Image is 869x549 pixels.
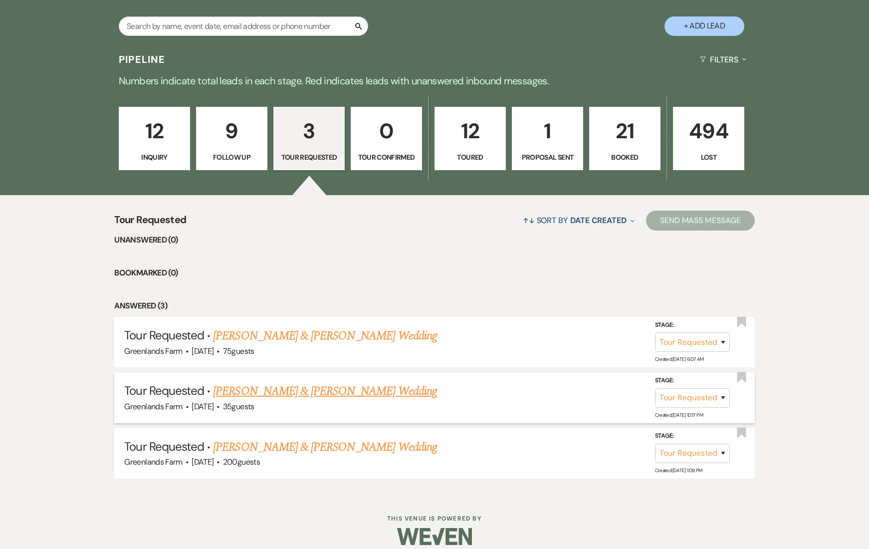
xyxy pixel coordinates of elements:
[124,346,182,356] span: Greenlands Farm
[441,152,499,163] p: Toured
[196,107,267,171] a: 9Follow Up
[351,107,422,171] a: 0Tour Confirmed
[434,107,506,171] a: 12Toured
[203,114,261,148] p: 9
[119,52,166,66] h3: Pipeline
[679,152,738,163] p: Lost
[596,114,654,148] p: 21
[589,107,660,171] a: 21Booked
[655,467,702,474] span: Created: [DATE] 1:09 PM
[223,346,254,356] span: 75 guests
[596,152,654,163] p: Booked
[114,267,754,279] li: Bookmarked (0)
[673,107,744,171] a: 494Lost
[655,320,730,331] label: Stage:
[203,152,261,163] p: Follow Up
[192,346,214,356] span: [DATE]
[696,46,750,73] button: Filters
[357,114,416,148] p: 0
[223,457,260,467] span: 200 guests
[125,152,184,163] p: Inquiry
[655,411,703,418] span: Created: [DATE] 10:17 PM
[646,211,755,231] button: Send Mass Message
[280,152,338,163] p: Tour Requested
[124,401,182,412] span: Greenlands Farm
[523,215,535,226] span: ↑↓
[119,107,190,171] a: 12Inquiry
[213,438,436,456] a: [PERSON_NAME] & [PERSON_NAME] Wedding
[124,383,204,398] span: Tour Requested
[213,382,436,400] a: [PERSON_NAME] & [PERSON_NAME] Wedding
[124,457,182,467] span: Greenlands Farm
[441,114,499,148] p: 12
[664,16,744,36] button: + Add Lead
[512,107,583,171] a: 1Proposal Sent
[280,114,338,148] p: 3
[114,212,186,234] span: Tour Requested
[192,457,214,467] span: [DATE]
[124,327,204,343] span: Tour Requested
[124,439,204,454] span: Tour Requested
[223,401,254,412] span: 35 guests
[213,327,436,345] a: [PERSON_NAME] & [PERSON_NAME] Wedding
[114,299,754,312] li: Answered (3)
[273,107,345,171] a: 3Tour Requested
[192,401,214,412] span: [DATE]
[655,431,730,442] label: Stage:
[114,234,754,247] li: Unanswered (0)
[518,152,577,163] p: Proposal Sent
[655,356,704,362] span: Created: [DATE] 6:07 AM
[357,152,416,163] p: Tour Confirmed
[125,114,184,148] p: 12
[75,73,794,89] p: Numbers indicate total leads in each stage. Red indicates leads with unanswered inbound messages.
[119,16,368,36] input: Search by name, event date, email address or phone number
[518,114,577,148] p: 1
[655,375,730,386] label: Stage:
[679,114,738,148] p: 494
[519,207,639,234] button: Sort By Date Created
[570,215,627,226] span: Date Created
